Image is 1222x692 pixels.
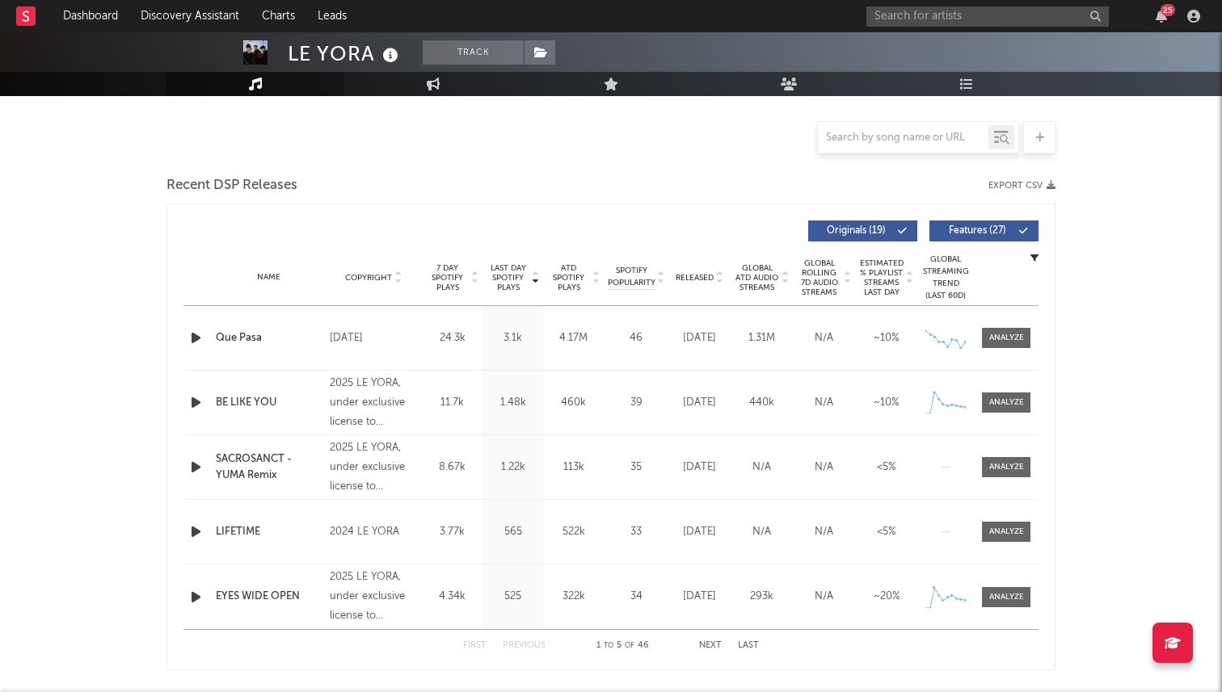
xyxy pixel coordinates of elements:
[921,254,970,302] div: Global Streaming Trend (Last 60D)
[547,589,600,605] div: 322k
[929,220,1039,241] button: Features(27)
[940,226,1014,236] span: Features ( 27 )
[866,6,1109,27] input: Search for artists
[426,524,478,540] div: 3.77k
[487,263,529,292] span: Last Day Spotify Plays
[487,459,539,476] div: 1.22k
[797,459,851,476] div: N/A
[625,642,634,649] span: of
[859,258,904,297] span: Estimated % Playlist Streams Last Day
[608,265,655,289] span: Spotify Popularity
[166,176,297,195] span: Recent DSP Releases
[487,589,539,605] div: 525
[547,263,590,292] span: ATD Spotify Plays
[426,263,469,292] span: 7 Day Spotify Plays
[426,459,478,476] div: 8.67k
[426,330,478,346] div: 24.3k
[463,641,487,650] button: First
[797,524,851,540] div: N/A
[216,395,322,411] a: BE LIKE YOU
[1161,4,1175,16] div: 25
[699,641,722,650] button: Next
[216,330,322,346] a: Que Pasa
[216,271,322,283] div: Name
[330,438,418,497] div: 2025 LE YORA, under exclusive license to PLATOON LTD
[487,330,539,346] div: 3.1k
[672,524,727,540] div: [DATE]
[859,589,913,605] div: ~ 20 %
[797,258,841,297] span: Global Rolling 7D Audio Streams
[288,40,402,67] div: LE YORA
[738,641,759,650] button: Last
[487,524,539,540] div: 565
[426,589,478,605] div: 4.34k
[808,220,917,241] button: Originals(19)
[547,459,600,476] div: 113k
[330,568,418,626] div: 2025 LE YORA, under exclusive license to PLATOON LTD.
[608,395,664,411] div: 39
[859,330,913,346] div: ~ 10 %
[797,330,851,346] div: N/A
[672,395,727,411] div: [DATE]
[735,459,789,476] div: N/A
[608,459,664,476] div: 35
[547,330,600,346] div: 4.17M
[1156,10,1167,23] button: 25
[487,395,539,411] div: 1.48k
[578,636,667,656] div: 1 5 46
[604,642,613,649] span: to
[672,589,727,605] div: [DATE]
[330,522,418,542] div: 2024 LE YORA
[672,459,727,476] div: [DATE]
[735,330,789,346] div: 1.31M
[608,330,664,346] div: 46
[859,395,913,411] div: ~ 10 %
[818,132,988,145] input: Search by song name or URL
[819,226,893,236] span: Originals ( 19 )
[547,524,600,540] div: 522k
[608,524,664,540] div: 33
[988,181,1056,191] button: Export CSV
[216,451,322,483] a: SACROSANCT - YUMA Remix
[547,395,600,411] div: 460k
[735,263,779,292] span: Global ATD Audio Streams
[672,330,727,346] div: [DATE]
[503,641,546,650] button: Previous
[797,395,851,411] div: N/A
[859,459,913,476] div: <5%
[423,40,524,65] button: Track
[216,589,322,605] a: EYES WIDE OPEN
[735,395,789,411] div: 440k
[426,395,478,411] div: 11.7k
[859,524,913,540] div: <5%
[608,589,664,605] div: 34
[735,589,789,605] div: 293k
[735,524,789,540] div: N/A
[345,273,392,283] span: Copyright
[797,589,851,605] div: N/A
[216,524,322,540] a: LIFETIME
[676,273,714,283] span: Released
[330,329,418,348] div: [DATE]
[330,374,418,432] div: 2025 LE YORA, under exclusive license to PLATOON LTD.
